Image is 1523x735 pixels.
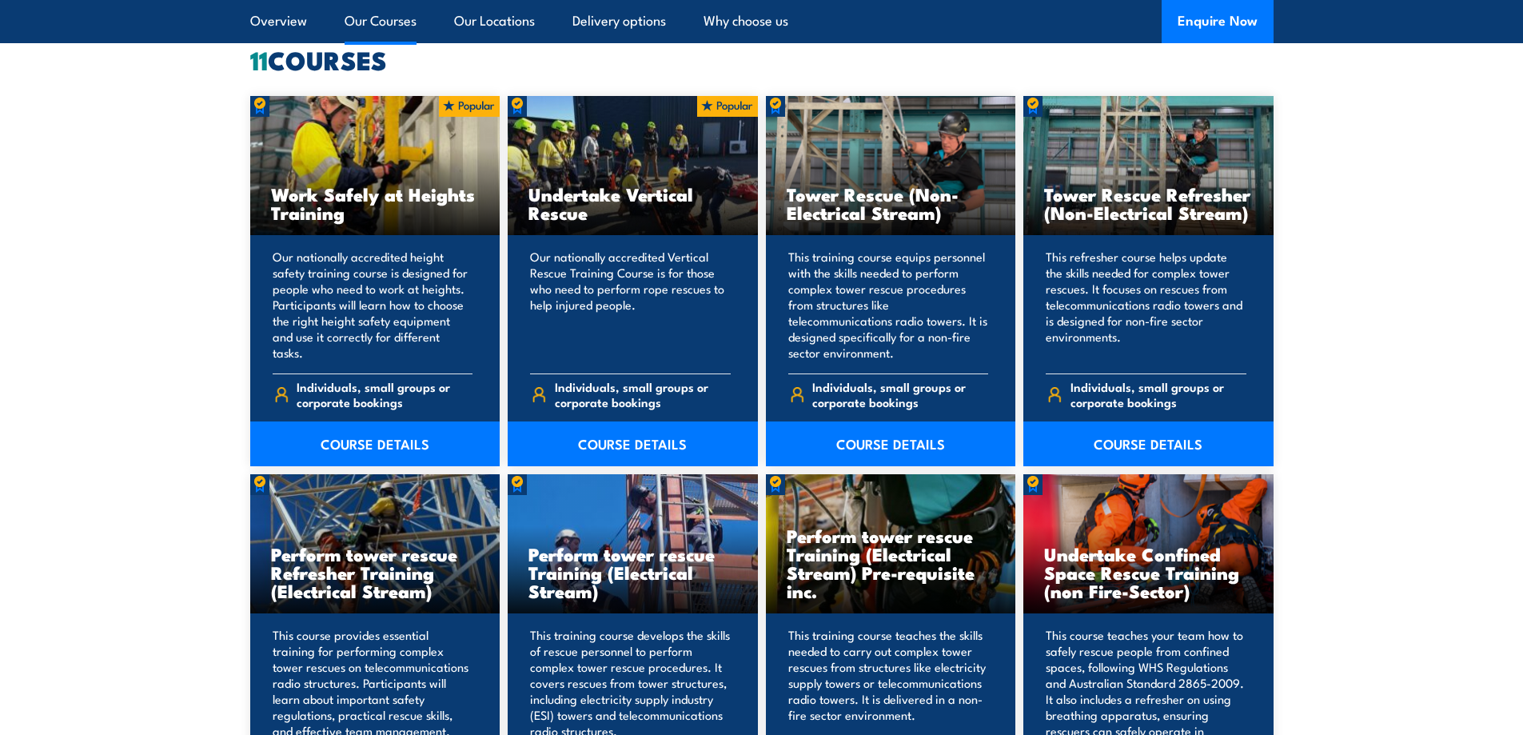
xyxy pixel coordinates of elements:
[530,249,731,361] p: Our nationally accredited Vertical Rescue Training Course is for those who need to perform rope r...
[528,545,737,600] h3: Perform tower rescue Training (Electrical Stream)
[250,39,268,79] strong: 11
[250,421,500,466] a: COURSE DETAILS
[1044,545,1253,600] h3: Undertake Confined Space Rescue Training (non Fire-Sector)
[271,545,480,600] h3: Perform tower rescue Refresher Training (Electrical Stream)
[1046,249,1246,361] p: This refresher course helps update the skills needed for complex tower rescues. It focuses on res...
[787,526,995,600] h3: Perform tower rescue Training (Electrical Stream) Pre-requisite inc.
[273,249,473,361] p: Our nationally accredited height safety training course is designed for people who need to work a...
[1044,185,1253,222] h3: Tower Rescue Refresher (Non-Electrical Stream)
[508,421,758,466] a: COURSE DETAILS
[766,421,1016,466] a: COURSE DETAILS
[250,48,1274,70] h2: COURSES
[271,185,480,222] h3: Work Safely at Heights Training
[297,379,472,409] span: Individuals, small groups or corporate bookings
[788,249,989,361] p: This training course equips personnel with the skills needed to perform complex tower rescue proc...
[528,185,737,222] h3: Undertake Vertical Rescue
[555,379,731,409] span: Individuals, small groups or corporate bookings
[1023,421,1274,466] a: COURSE DETAILS
[1070,379,1246,409] span: Individuals, small groups or corporate bookings
[787,185,995,222] h3: Tower Rescue (Non-Electrical Stream)
[812,379,988,409] span: Individuals, small groups or corporate bookings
